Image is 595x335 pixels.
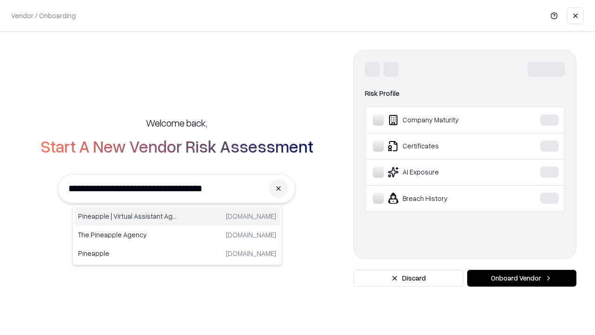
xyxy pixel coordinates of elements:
div: Certificates [373,141,512,152]
div: Breach History [373,193,512,204]
div: Company Maturity [373,114,512,126]
p: Pineapple [78,248,177,258]
h2: Start A New Vendor Risk Assessment [40,137,313,155]
p: The Pineapple Agency [78,230,177,240]
div: AI Exposure [373,167,512,178]
p: [DOMAIN_NAME] [226,248,276,258]
p: Vendor / Onboarding [11,11,76,20]
h5: Welcome back, [146,116,207,129]
p: Pineapple | Virtual Assistant Agency [78,211,177,221]
button: Discard [353,270,463,287]
button: Onboard Vendor [467,270,576,287]
p: [DOMAIN_NAME] [226,230,276,240]
p: [DOMAIN_NAME] [226,211,276,221]
div: Risk Profile [365,88,565,99]
div: Suggestions [72,205,282,265]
